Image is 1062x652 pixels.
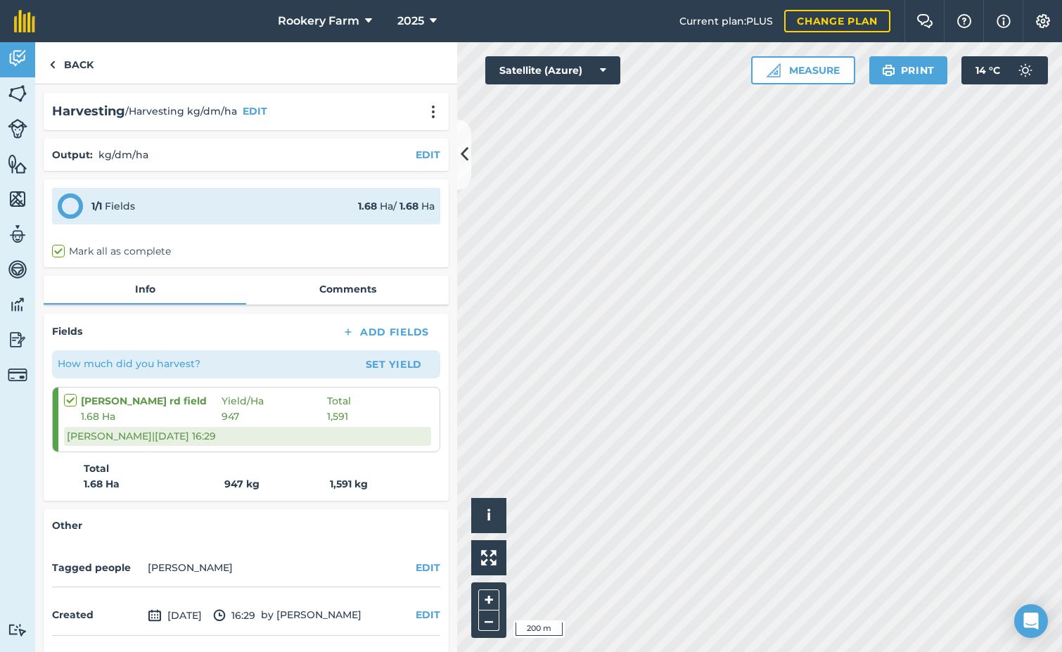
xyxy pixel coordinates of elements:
[478,611,499,631] button: –
[397,13,424,30] span: 2025
[8,188,27,210] img: svg+xml;base64,PHN2ZyB4bWxucz0iaHR0cDovL3d3dy53My5vcmcvMjAwMC9zdmciIHdpZHRoPSI1NiIgaGVpZ2h0PSI2MC...
[485,56,620,84] button: Satellite (Azure)
[213,607,226,624] img: svg+xml;base64,PD94bWwgdmVyc2lvbj0iMS4wIiBlbmNvZGluZz0idXRmLTgiPz4KPCEtLSBHZW5lcmF0b3I6IEFkb2JlIE...
[52,518,440,533] h4: Other
[8,294,27,315] img: svg+xml;base64,PD94bWwgdmVyc2lvbj0iMS4wIiBlbmNvZGluZz0idXRmLTgiPz4KPCEtLSBHZW5lcmF0b3I6IEFkb2JlIE...
[767,63,781,77] img: Ruler icon
[1011,56,1039,84] img: svg+xml;base64,PD94bWwgdmVyc2lvbj0iMS4wIiBlbmNvZGluZz0idXRmLTgiPz4KPCEtLSBHZW5lcmF0b3I6IEFkb2JlIE...
[478,589,499,611] button: +
[358,198,435,214] div: Ha / Ha
[14,10,35,32] img: fieldmargin Logo
[481,550,497,565] img: Four arrows, one pointing top left, one top right, one bottom right and the last bottom left
[358,200,377,212] strong: 1.68
[353,353,435,376] button: Set Yield
[956,14,973,28] img: A question mark icon
[8,153,27,174] img: svg+xml;base64,PHN2ZyB4bWxucz0iaHR0cDovL3d3dy53My5vcmcvMjAwMC9zdmciIHdpZHRoPSI1NiIgaGVpZ2h0PSI2MC...
[224,476,330,492] strong: 947 kg
[8,48,27,69] img: svg+xml;base64,PD94bWwgdmVyc2lvbj0iMS4wIiBlbmNvZGluZz0idXRmLTgiPz4KPCEtLSBHZW5lcmF0b3I6IEFkb2JlIE...
[246,276,449,302] a: Comments
[8,623,27,637] img: svg+xml;base64,PD94bWwgdmVyc2lvbj0iMS4wIiBlbmNvZGluZz0idXRmLTgiPz4KPCEtLSBHZW5lcmF0b3I6IEFkb2JlIE...
[471,498,506,533] button: i
[869,56,948,84] button: Print
[278,13,359,30] span: Rookery Farm
[399,200,418,212] strong: 1.68
[49,56,56,73] img: svg+xml;base64,PHN2ZyB4bWxucz0iaHR0cDovL3d3dy53My5vcmcvMjAwMC9zdmciIHdpZHRoPSI5IiBoZWlnaHQ9IjI0Ii...
[125,103,237,119] span: / Harvesting kg/dm/ha
[52,560,142,575] h4: Tagged people
[98,147,148,162] p: kg/dm/ha
[784,10,890,32] a: Change plan
[148,560,233,575] li: [PERSON_NAME]
[84,461,109,476] strong: Total
[1014,604,1048,638] div: Open Intercom Messenger
[52,244,171,259] label: Mark all as complete
[961,56,1048,84] button: 14 °C
[916,14,933,28] img: Two speech bubbles overlapping with the left bubble in the forefront
[330,478,368,490] strong: 1,591 kg
[8,365,27,385] img: svg+xml;base64,PD94bWwgdmVyc2lvbj0iMS4wIiBlbmNvZGluZz0idXRmLTgiPz4KPCEtLSBHZW5lcmF0b3I6IEFkb2JlIE...
[52,101,125,122] h2: Harvesting
[327,393,351,409] span: Total
[487,506,491,524] span: i
[44,276,246,302] a: Info
[8,119,27,139] img: svg+xml;base64,PD94bWwgdmVyc2lvbj0iMS4wIiBlbmNvZGluZz0idXRmLTgiPz4KPCEtLSBHZW5lcmF0b3I6IEFkb2JlIE...
[243,103,267,119] button: EDIT
[84,476,224,492] strong: 1.68 Ha
[52,607,142,622] h4: Created
[327,409,348,424] span: 1,591
[148,607,162,624] img: svg+xml;base64,PD94bWwgdmVyc2lvbj0iMS4wIiBlbmNvZGluZz0idXRmLTgiPz4KPCEtLSBHZW5lcmF0b3I6IEFkb2JlIE...
[416,560,440,575] button: EDIT
[331,322,440,342] button: Add Fields
[222,409,327,424] span: 947
[91,198,135,214] div: Fields
[679,13,773,29] span: Current plan : PLUS
[91,200,102,212] strong: 1 / 1
[8,224,27,245] img: svg+xml;base64,PD94bWwgdmVyc2lvbj0iMS4wIiBlbmNvZGluZz0idXRmLTgiPz4KPCEtLSBHZW5lcmF0b3I6IEFkb2JlIE...
[425,105,442,119] img: svg+xml;base64,PHN2ZyB4bWxucz0iaHR0cDovL3d3dy53My5vcmcvMjAwMC9zdmciIHdpZHRoPSIyMCIgaGVpZ2h0PSIyNC...
[81,393,222,409] strong: [PERSON_NAME] rd field
[222,393,327,409] span: Yield / Ha
[1035,14,1051,28] img: A cog icon
[751,56,855,84] button: Measure
[8,329,27,350] img: svg+xml;base64,PD94bWwgdmVyc2lvbj0iMS4wIiBlbmNvZGluZz0idXRmLTgiPz4KPCEtLSBHZW5lcmF0b3I6IEFkb2JlIE...
[52,596,440,636] div: by [PERSON_NAME]
[52,324,82,339] h4: Fields
[975,56,1000,84] span: 14 ° C
[64,427,431,445] div: [PERSON_NAME] | [DATE] 16:29
[8,83,27,104] img: svg+xml;base64,PHN2ZyB4bWxucz0iaHR0cDovL3d3dy53My5vcmcvMjAwMC9zdmciIHdpZHRoPSI1NiIgaGVpZ2h0PSI2MC...
[416,607,440,622] button: EDIT
[52,147,93,162] h4: Output :
[35,42,108,84] a: Back
[882,62,895,79] img: svg+xml;base64,PHN2ZyB4bWxucz0iaHR0cDovL3d3dy53My5vcmcvMjAwMC9zdmciIHdpZHRoPSIxOSIgaGVpZ2h0PSIyNC...
[213,607,255,624] span: 16:29
[416,147,440,162] button: EDIT
[58,356,200,371] p: How much did you harvest?
[997,13,1011,30] img: svg+xml;base64,PHN2ZyB4bWxucz0iaHR0cDovL3d3dy53My5vcmcvMjAwMC9zdmciIHdpZHRoPSIxNyIgaGVpZ2h0PSIxNy...
[8,259,27,280] img: svg+xml;base64,PD94bWwgdmVyc2lvbj0iMS4wIiBlbmNvZGluZz0idXRmLTgiPz4KPCEtLSBHZW5lcmF0b3I6IEFkb2JlIE...
[81,409,222,424] span: 1.68 Ha
[148,607,202,624] span: [DATE]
